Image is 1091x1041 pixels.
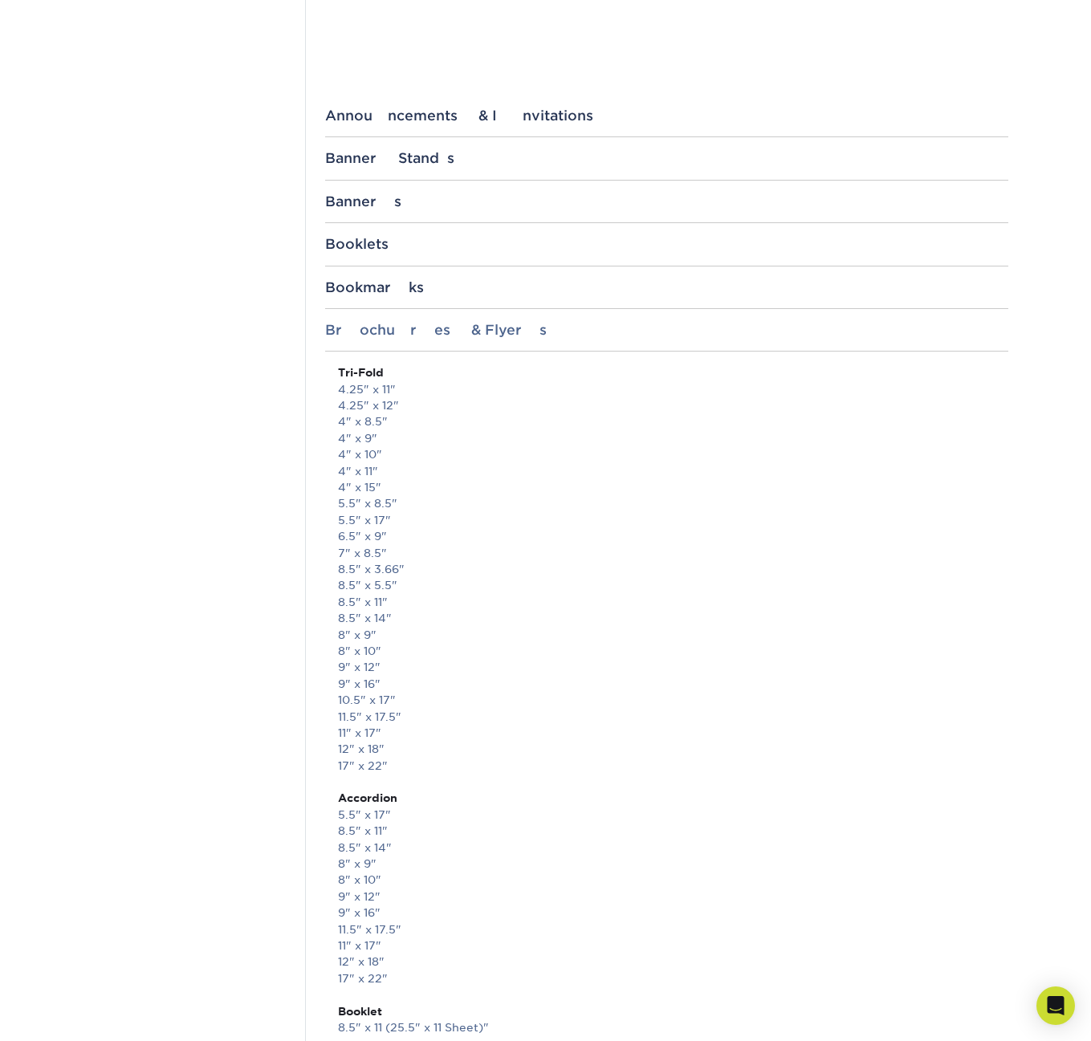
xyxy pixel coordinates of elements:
[338,399,399,412] a: 4.25" x 12"
[338,972,388,985] a: 17" x 22"
[338,939,381,952] a: 11" x 17"
[338,465,378,478] a: 4" x 11"
[338,612,392,624] a: 8.5" x 14"
[338,742,385,755] a: 12" x 18"
[338,841,392,854] a: 8.5" x 14"
[338,579,397,592] a: 8.5" x 5.5"
[338,824,388,837] a: 8.5" x 11"
[338,890,381,903] a: 9" x 12"
[338,366,384,379] strong: Tri-Fold
[338,726,381,739] a: 11" x 17"
[325,322,1008,338] div: Brochures & Flyers
[338,955,385,968] a: 12" x 18"
[338,432,377,445] a: 4" x 9"
[338,693,396,706] a: 10.5" x 17"
[338,791,397,804] strong: Accordion
[1036,986,1075,1025] div: Open Intercom Messenger
[338,923,401,936] a: 11.5" x 17.5"
[338,808,391,821] a: 5.5" x 17"
[338,563,405,575] a: 8.5" x 3.66"
[338,514,391,527] a: 5.5" x 17"
[338,857,377,870] a: 8" x 9"
[338,628,377,641] a: 8" x 9"
[338,1005,382,1018] strong: Booklet
[338,497,397,510] a: 5.5" x 8.5"
[338,906,381,919] a: 9" x 16"
[325,236,1008,252] div: Booklets
[338,530,387,543] a: 6.5" x 9"
[338,415,388,428] a: 4" x 8.5"
[325,279,1008,295] div: Bookmarks
[338,481,381,494] a: 4" x 15"
[338,710,401,723] a: 11.5" x 17.5"
[338,383,396,396] a: 4.25" x 11"
[338,1021,489,1034] a: 8.5" x 11 (25.5" x 11 Sheet)"
[338,873,381,886] a: 8" x 10"
[338,759,388,772] a: 17" x 22"
[338,645,381,657] a: 8" x 10"
[325,193,1008,209] div: Banners
[338,677,381,690] a: 9" x 16"
[338,661,381,673] a: 9" x 12"
[338,547,387,559] a: 7" x 8.5"
[338,596,388,608] a: 8.5" x 11"
[325,108,1008,124] div: Announcements & Invitations
[338,448,382,461] a: 4" x 10"
[325,150,1008,166] div: Banner Stands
